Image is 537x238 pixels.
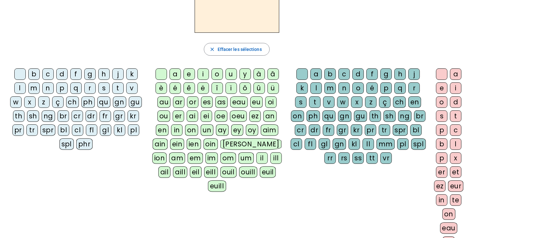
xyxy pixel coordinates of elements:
div: e [184,68,195,80]
div: p [56,82,68,94]
div: qu [97,96,110,108]
div: oin [204,138,218,150]
div: ill [270,152,282,164]
div: gn [113,96,126,108]
div: ai [187,110,198,122]
div: [PERSON_NAME] [220,138,281,150]
div: o [436,96,448,108]
div: è [156,82,167,94]
div: spl [411,138,426,150]
div: eil [190,166,202,178]
div: â [268,68,279,80]
div: gr [114,110,125,122]
div: spr [40,124,56,136]
div: r [84,82,96,94]
div: ay [216,124,229,136]
div: p [380,82,392,94]
div: aill [173,166,187,178]
div: oeu [230,110,247,122]
div: qu [323,110,336,122]
div: ng [398,110,412,122]
div: s [295,96,307,108]
div: pl [397,138,409,150]
div: d [352,68,364,80]
div: t [450,110,462,122]
div: an [263,110,277,122]
div: eur [448,180,464,192]
div: û [254,82,265,94]
div: pr [12,124,24,136]
div: e [436,82,448,94]
div: c [338,68,350,80]
div: on [443,208,456,220]
div: w [337,96,349,108]
div: bl [410,124,422,136]
div: gu [129,96,142,108]
div: î [212,82,223,94]
div: p [436,124,448,136]
div: gl [100,124,111,136]
div: q [394,82,406,94]
div: cr [72,110,83,122]
div: b [436,138,448,150]
div: bl [58,124,69,136]
div: ç [379,96,391,108]
div: ien [187,138,201,150]
div: kl [114,124,125,136]
div: d [56,68,68,80]
div: pl [128,124,139,136]
div: tr [379,124,390,136]
div: f [70,68,82,80]
div: t [309,96,321,108]
div: fr [100,110,111,122]
div: spr [393,124,408,136]
div: ô [240,82,251,94]
div: tr [26,124,38,136]
div: phr [76,138,93,150]
div: h [98,68,110,80]
div: br [58,110,69,122]
div: a [170,68,181,80]
div: a [450,68,462,80]
div: r [408,82,420,94]
div: as [215,96,228,108]
div: ç [52,96,64,108]
div: ü [268,82,279,94]
div: er [173,110,184,122]
div: é [366,82,378,94]
div: o [352,82,364,94]
div: i [198,68,209,80]
div: b [28,68,40,80]
div: br [414,110,426,122]
div: o [212,68,223,80]
div: v [126,82,138,94]
button: Effacer les sélections [204,43,270,56]
div: ph [307,110,320,122]
div: ey [231,124,243,136]
div: ng [42,110,55,122]
div: h [394,68,406,80]
div: ch [66,96,79,108]
div: ar [173,96,185,108]
div: om [220,152,236,164]
div: rr [324,152,336,164]
div: cr [295,124,306,136]
div: gn [333,138,346,150]
div: tt [366,152,378,164]
div: s [436,110,448,122]
div: k [126,68,138,80]
div: ain [153,138,168,150]
div: eau [230,96,248,108]
div: cl [291,138,302,150]
div: euil [260,166,276,178]
div: um [239,152,254,164]
div: on [291,110,304,122]
div: à [254,68,265,80]
div: ein [170,138,185,150]
div: spl [59,138,74,150]
div: dr [309,124,320,136]
div: u [226,68,237,80]
div: gl [319,138,330,150]
div: aim [261,124,278,136]
div: on [185,124,198,136]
